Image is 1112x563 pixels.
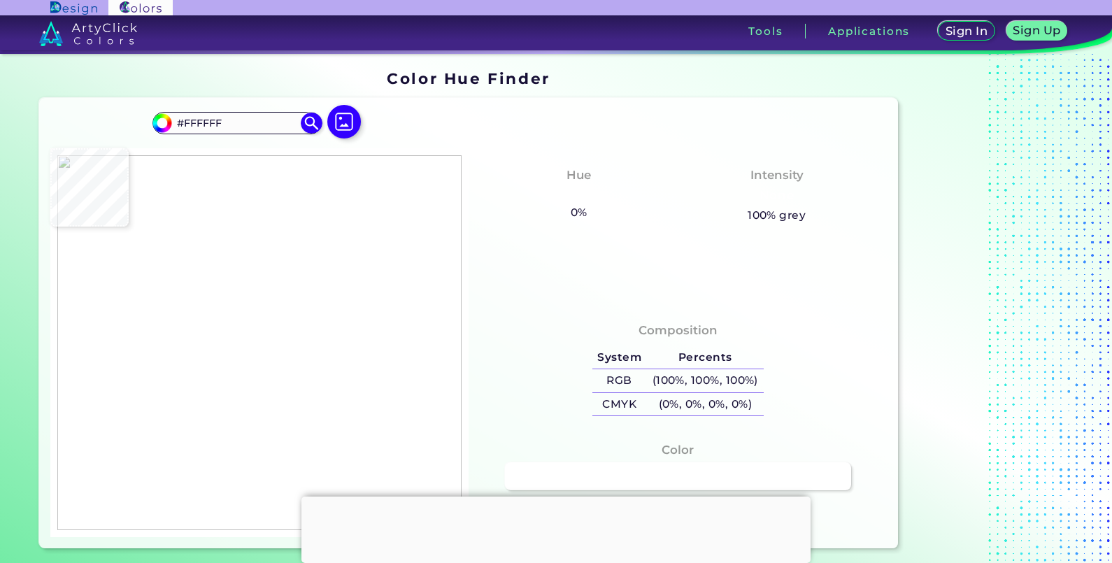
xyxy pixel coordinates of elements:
h5: 0% [565,204,592,222]
h4: Composition [639,320,718,341]
img: icon picture [327,105,361,138]
a: Sign Up [1006,22,1067,41]
a: Sign In [939,22,995,41]
h5: CMYK [592,393,647,416]
h3: None [555,187,602,204]
h3: Applications [828,26,910,36]
img: logo_artyclick_colors_white.svg [39,21,138,46]
h4: Intensity [750,165,804,185]
h3: None [753,187,800,204]
h5: RGB [592,369,647,392]
h5: Sign Up [1013,24,1061,36]
iframe: Advertisement [904,65,1078,554]
h3: #FFFFFF [648,495,707,512]
input: type color.. [172,113,302,132]
img: ArtyClick Design logo [50,1,97,15]
h5: (100%, 100%, 100%) [647,369,764,392]
h5: 100% grey [748,206,806,225]
img: icon search [301,113,322,134]
h4: Hue [566,165,591,185]
h1: Color Hue Finder [387,68,550,89]
h5: (0%, 0%, 0%, 0%) [647,393,764,416]
h5: Sign In [946,25,988,36]
img: 3a8a98fb-c625-4b80-aa09-99f0a2377561 [57,155,462,530]
iframe: Advertisement [301,497,811,560]
h5: System [592,346,647,369]
h5: Percents [647,346,764,369]
h3: Tools [748,26,783,36]
h4: Color [662,440,694,460]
